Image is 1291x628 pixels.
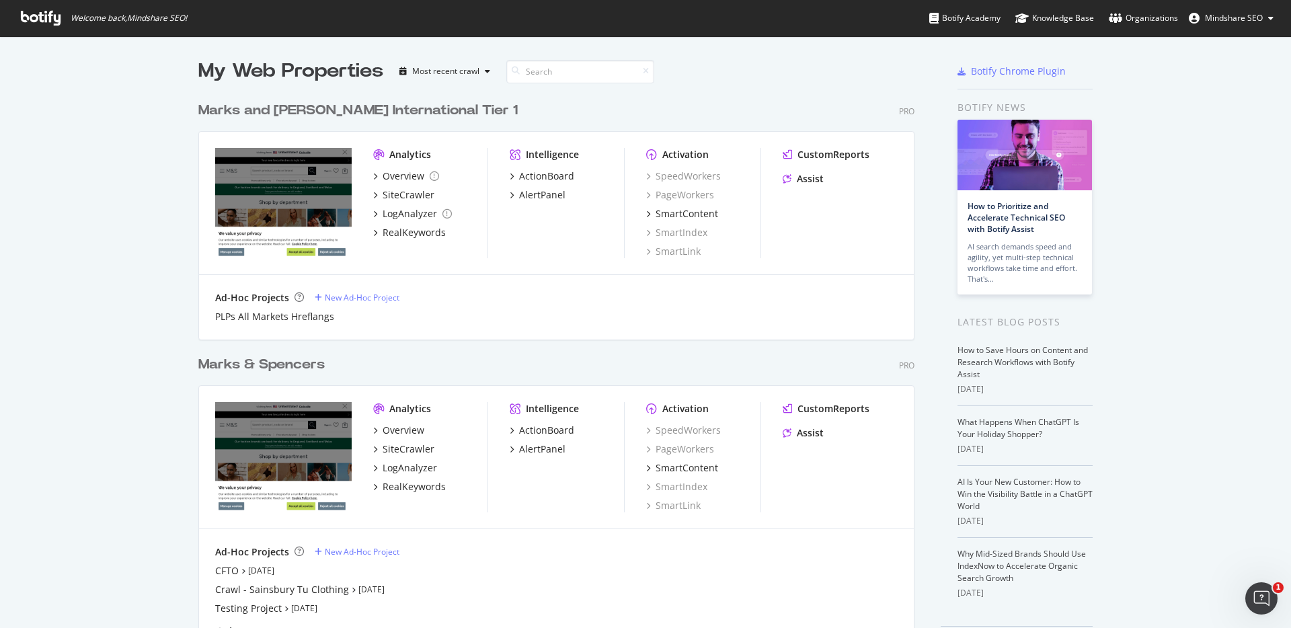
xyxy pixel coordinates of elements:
[646,499,701,512] a: SmartLink
[968,200,1065,235] a: How to Prioritize and Accelerate Technical SEO with Botify Assist
[215,310,334,323] a: PLPs All Markets Hreflangs
[646,207,718,221] a: SmartContent
[373,480,446,494] a: RealKeywords
[797,426,824,440] div: Assist
[373,424,424,437] a: Overview
[389,148,431,161] div: Analytics
[358,584,385,595] a: [DATE]
[383,442,434,456] div: SiteCrawler
[646,442,714,456] a: PageWorkers
[971,65,1066,78] div: Botify Chrome Plugin
[646,188,714,202] a: PageWorkers
[215,402,352,511] img: www.marksandspencer.com/
[957,548,1086,584] a: Why Mid-Sized Brands Should Use IndexNow to Accelerate Organic Search Growth
[957,100,1093,115] div: Botify news
[957,476,1093,512] a: AI Is Your New Customer: How to Win the Visibility Battle in a ChatGPT World
[325,292,399,303] div: New Ad-Hoc Project
[215,564,239,578] a: CFTO
[957,120,1092,190] img: How to Prioritize and Accelerate Technical SEO with Botify Assist
[662,402,709,416] div: Activation
[646,226,707,239] a: SmartIndex
[519,188,565,202] div: AlertPanel
[1015,11,1094,25] div: Knowledge Base
[1178,7,1284,29] button: Mindshare SEO
[215,602,282,615] a: Testing Project
[198,355,330,375] a: Marks & Spencers
[373,226,446,239] a: RealKeywords
[383,424,424,437] div: Overview
[646,480,707,494] a: SmartIndex
[797,172,824,186] div: Assist
[198,101,518,120] div: Marks and [PERSON_NAME] International Tier 1
[519,424,574,437] div: ActionBoard
[1273,582,1284,593] span: 1
[506,60,654,83] input: Search
[957,383,1093,395] div: [DATE]
[526,148,579,161] div: Intelligence
[325,546,399,557] div: New Ad-Hoc Project
[248,565,274,576] a: [DATE]
[1205,12,1263,24] span: Mindshare SEO
[646,245,701,258] a: SmartLink
[656,207,718,221] div: SmartContent
[957,515,1093,527] div: [DATE]
[519,169,574,183] div: ActionBoard
[957,344,1088,380] a: How to Save Hours on Content and Research Workflows with Botify Assist
[315,292,399,303] a: New Ad-Hoc Project
[929,11,1001,25] div: Botify Academy
[646,169,721,183] a: SpeedWorkers
[783,172,824,186] a: Assist
[510,169,574,183] a: ActionBoard
[957,443,1093,455] div: [DATE]
[526,402,579,416] div: Intelligence
[383,207,437,221] div: LogAnalyzer
[899,106,914,117] div: Pro
[198,58,383,85] div: My Web Properties
[957,315,1093,329] div: Latest Blog Posts
[1109,11,1178,25] div: Organizations
[215,583,349,596] a: Crawl - Sainsbury Tu Clothing
[957,416,1079,440] a: What Happens When ChatGPT Is Your Holiday Shopper?
[383,169,424,183] div: Overview
[519,442,565,456] div: AlertPanel
[389,402,431,416] div: Analytics
[383,226,446,239] div: RealKeywords
[373,188,434,202] a: SiteCrawler
[510,424,574,437] a: ActionBoard
[797,148,869,161] div: CustomReports
[198,101,523,120] a: Marks and [PERSON_NAME] International Tier 1
[510,442,565,456] a: AlertPanel
[215,148,352,257] img: www.marksandspencer.com
[646,424,721,437] a: SpeedWorkers
[656,461,718,475] div: SmartContent
[383,188,434,202] div: SiteCrawler
[315,546,399,557] a: New Ad-Hoc Project
[662,148,709,161] div: Activation
[215,545,289,559] div: Ad-Hoc Projects
[957,65,1066,78] a: Botify Chrome Plugin
[383,480,446,494] div: RealKeywords
[412,67,479,75] div: Most recent crawl
[646,461,718,475] a: SmartContent
[783,426,824,440] a: Assist
[957,587,1093,599] div: [DATE]
[783,148,869,161] a: CustomReports
[510,188,565,202] a: AlertPanel
[383,461,437,475] div: LogAnalyzer
[215,291,289,305] div: Ad-Hoc Projects
[373,461,437,475] a: LogAnalyzer
[797,402,869,416] div: CustomReports
[968,241,1082,284] div: AI search demands speed and agility, yet multi-step technical workflows take time and effort. Tha...
[71,13,187,24] span: Welcome back, Mindshare SEO !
